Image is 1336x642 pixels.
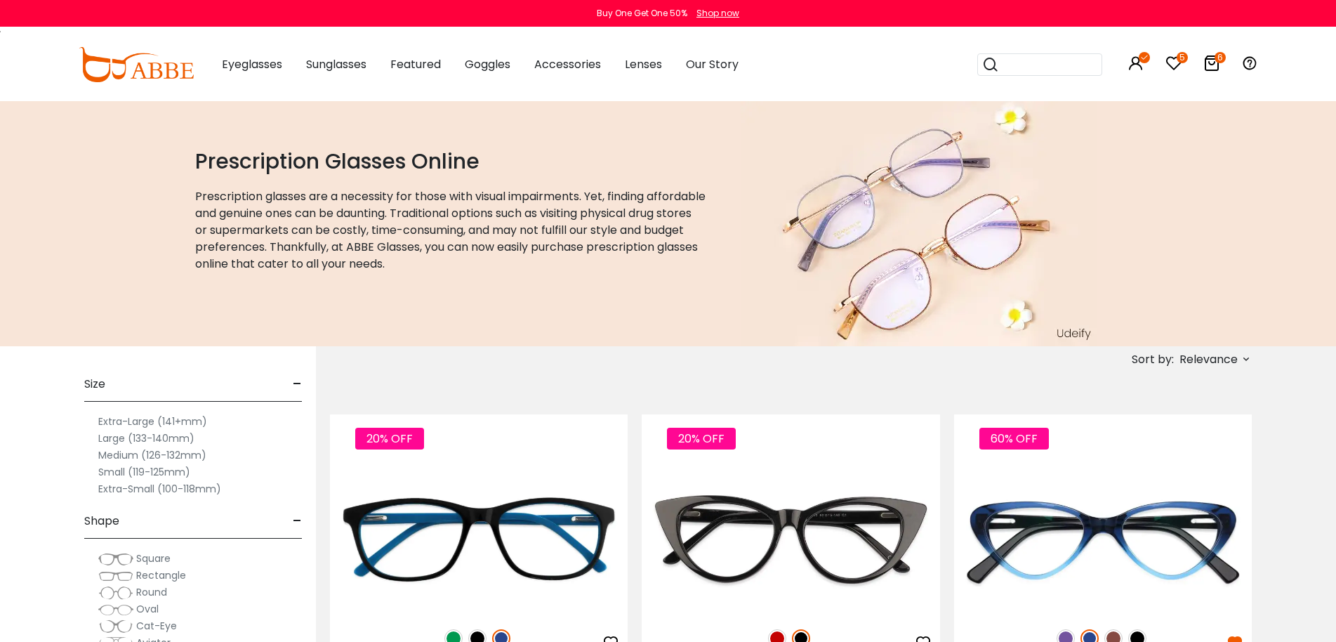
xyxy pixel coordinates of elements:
[98,586,133,600] img: Round.png
[741,100,1097,346] img: prescription glasses online
[98,430,194,447] label: Large (133-140mm)
[1177,52,1188,63] i: 5
[98,480,221,497] label: Extra-Small (100-118mm)
[642,465,939,614] img: Black Nora - Acetate ,Universal Bridge Fit
[84,504,119,538] span: Shape
[696,7,739,20] div: Shop now
[293,367,302,401] span: -
[355,428,424,450] span: 20% OFF
[667,428,736,450] span: 20% OFF
[625,56,662,72] span: Lenses
[686,56,739,72] span: Our Story
[979,428,1049,450] span: 60% OFF
[306,56,366,72] span: Sunglasses
[1132,351,1174,367] span: Sort by:
[98,569,133,583] img: Rectangle.png
[136,551,171,565] span: Square
[465,56,510,72] span: Goggles
[136,619,177,633] span: Cat-Eye
[98,620,133,634] img: Cat-Eye.png
[954,465,1252,614] img: Blue Hannah - Acetate ,Universal Bridge Fit
[1203,58,1220,74] a: 6
[222,56,282,72] span: Eyeglasses
[136,602,159,616] span: Oval
[98,413,207,430] label: Extra-Large (141+mm)
[689,7,739,19] a: Shop now
[534,56,601,72] span: Accessories
[98,464,190,480] label: Small (119-125mm)
[1179,347,1238,372] span: Relevance
[1165,58,1182,74] a: 5
[136,568,186,582] span: Rectangle
[98,552,133,566] img: Square.png
[195,149,706,174] h1: Prescription Glasses Online
[98,603,133,617] img: Oval.png
[79,47,194,82] img: abbeglasses.com
[98,447,206,464] label: Medium (126-132mm)
[195,188,706,273] p: Prescription glasses are a necessity for those with visual impairments. Yet, finding affordable a...
[597,7,687,20] div: Buy One Get One 50%
[293,504,302,538] span: -
[136,585,167,599] span: Round
[330,465,628,614] img: Blue Machovec - Acetate ,Universal Bridge Fit
[1215,52,1226,63] i: 6
[84,367,105,401] span: Size
[390,56,441,72] span: Featured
